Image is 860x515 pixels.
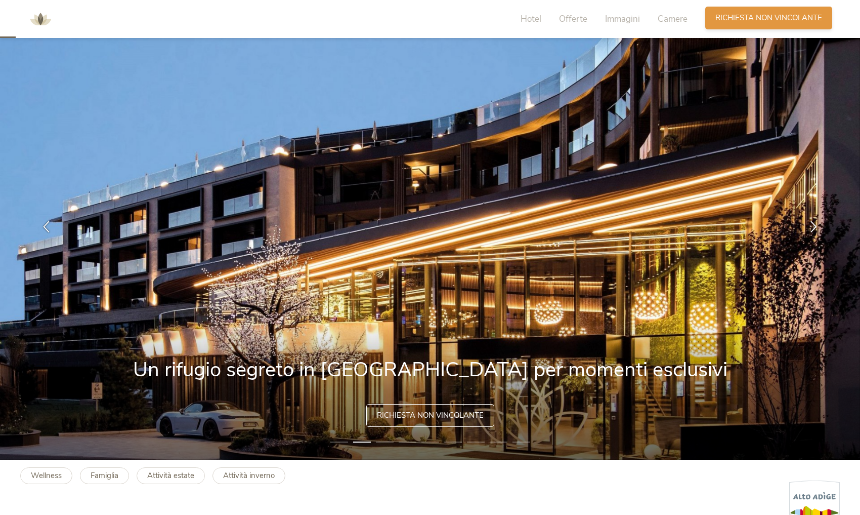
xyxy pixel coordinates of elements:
span: Richiesta non vincolante [377,410,484,421]
a: Attività estate [137,467,205,484]
span: Richiesta non vincolante [715,13,822,23]
b: Attività inverno [223,470,275,481]
b: Wellness [31,470,62,481]
a: Famiglia [80,467,129,484]
span: Camere [658,13,687,25]
a: Wellness [20,467,72,484]
a: Attività inverno [212,467,285,484]
span: Hotel [521,13,541,25]
b: Famiglia [91,470,118,481]
span: Offerte [559,13,587,25]
b: Attività estate [147,470,194,481]
img: AMONTI & LUNARIS Wellnessresort [25,4,56,34]
a: AMONTI & LUNARIS Wellnessresort [25,15,56,22]
span: Immagini [605,13,640,25]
